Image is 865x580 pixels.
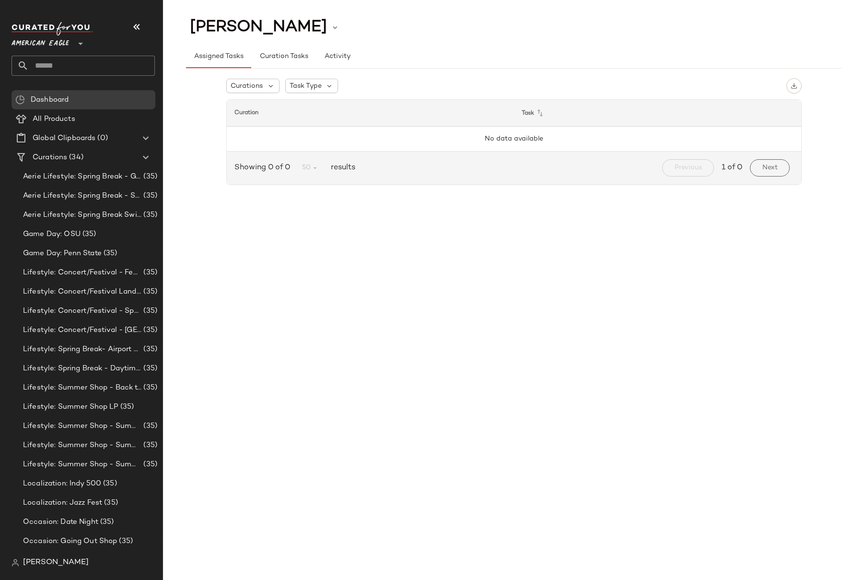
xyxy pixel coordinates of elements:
[23,286,141,297] span: Lifestyle: Concert/Festival Landing Page
[12,33,69,50] span: American Eagle
[23,402,118,413] span: Lifestyle: Summer Shop LP
[324,53,351,60] span: Activity
[23,382,141,393] span: Lifestyle: Summer Shop - Back to School Essentials
[141,286,157,297] span: (35)
[141,325,157,336] span: (35)
[514,100,801,127] th: Task
[31,95,69,106] span: Dashboard
[290,81,322,91] span: Task Type
[23,171,141,182] span: Aerie Lifestyle: Spring Break - Girly/Femme
[102,497,118,509] span: (35)
[791,83,797,89] img: svg%3e
[141,363,157,374] span: (35)
[23,421,141,432] span: Lifestyle: Summer Shop - Summer Abroad
[12,559,19,567] img: svg%3e
[190,18,327,36] span: [PERSON_NAME]
[12,22,93,36] img: cfy_white_logo.C9jOOHJF.svg
[118,402,134,413] span: (35)
[23,344,141,355] span: Lifestyle: Spring Break- Airport Style
[23,190,141,201] span: Aerie Lifestyle: Spring Break - Sporty
[227,127,801,152] td: No data available
[194,53,244,60] span: Assigned Tasks
[33,133,95,144] span: Global Clipboards
[141,190,157,201] span: (35)
[23,210,141,221] span: Aerie Lifestyle: Spring Break Swimsuits Landing Page
[101,478,117,489] span: (35)
[23,248,102,259] span: Game Day: Penn State
[227,100,514,127] th: Curation
[141,382,157,393] span: (35)
[23,517,98,528] span: Occasion: Date Night
[259,53,308,60] span: Curation Tasks
[23,363,141,374] span: Lifestyle: Spring Break - Daytime Casual
[141,210,157,221] span: (35)
[141,440,157,451] span: (35)
[33,114,75,125] span: All Products
[23,536,117,547] span: Occasion: Going Out Shop
[23,478,101,489] span: Localization: Indy 500
[234,162,294,174] span: Showing 0 of 0
[23,267,141,278] span: Lifestyle: Concert/Festival - Femme
[750,159,790,177] button: Next
[23,440,141,451] span: Lifestyle: Summer Shop - Summer Internship
[102,248,117,259] span: (35)
[95,133,107,144] span: (0)
[81,229,96,240] span: (35)
[23,557,89,568] span: [PERSON_NAME]
[141,459,157,470] span: (35)
[141,344,157,355] span: (35)
[762,164,778,172] span: Next
[15,95,25,105] img: svg%3e
[722,162,742,174] span: 1 of 0
[141,306,157,317] span: (35)
[98,517,114,528] span: (35)
[23,306,141,317] span: Lifestyle: Concert/Festival - Sporty
[327,162,355,174] span: results
[141,171,157,182] span: (35)
[67,152,83,163] span: (34)
[23,325,141,336] span: Lifestyle: Concert/Festival - [GEOGRAPHIC_DATA]
[141,267,157,278] span: (35)
[33,152,67,163] span: Curations
[23,459,141,470] span: Lifestyle: Summer Shop - Summer Study Sessions
[141,421,157,432] span: (35)
[231,81,263,91] span: Curations
[23,497,102,509] span: Localization: Jazz Fest
[23,229,81,240] span: Game Day: OSU
[117,536,133,547] span: (35)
